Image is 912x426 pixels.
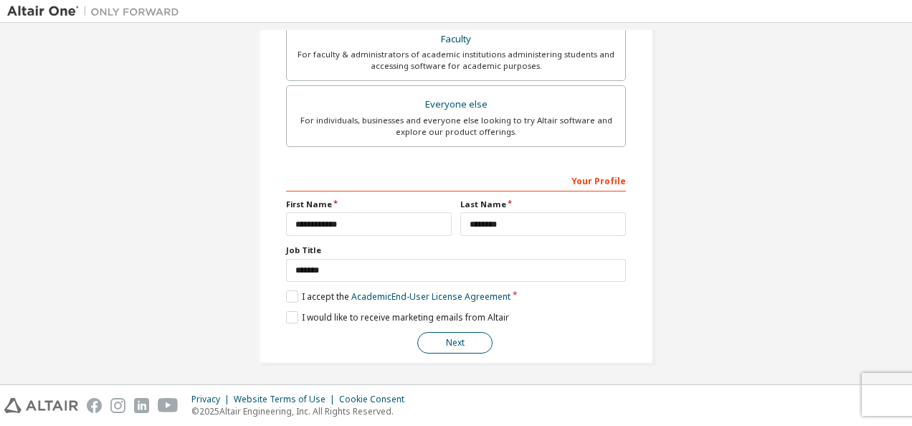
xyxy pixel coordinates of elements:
img: facebook.svg [87,398,102,413]
div: Website Terms of Use [234,394,339,405]
img: instagram.svg [110,398,125,413]
img: youtube.svg [158,398,179,413]
div: Cookie Consent [339,394,413,405]
img: Altair One [7,4,186,19]
label: I accept the [286,290,510,303]
div: For individuals, businesses and everyone else looking to try Altair software and explore our prod... [295,115,617,138]
img: linkedin.svg [134,398,149,413]
p: © 2025 Altair Engineering, Inc. All Rights Reserved. [191,405,413,417]
img: altair_logo.svg [4,398,78,413]
div: Faculty [295,29,617,49]
label: Last Name [460,199,626,210]
div: For faculty & administrators of academic institutions administering students and accessing softwa... [295,49,617,72]
label: Job Title [286,245,626,256]
div: Privacy [191,394,234,405]
div: Everyone else [295,95,617,115]
label: First Name [286,199,452,210]
button: Next [417,332,493,354]
a: Academic End-User License Agreement [351,290,510,303]
div: Your Profile [286,169,626,191]
label: I would like to receive marketing emails from Altair [286,311,509,323]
